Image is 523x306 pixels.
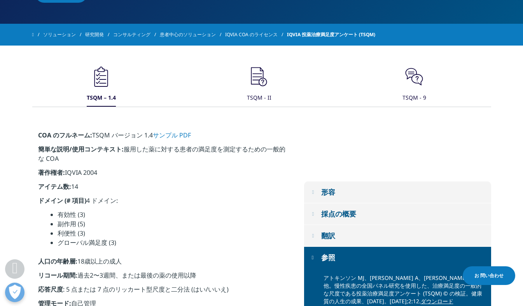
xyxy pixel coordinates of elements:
[246,65,271,107] button: TSQM - II
[304,203,491,225] button: 採点の概要
[324,274,482,305] font: アトキンソン MJ、[PERSON_NAME] A、[PERSON_NAME] SL、他。慢性疾患の全国パネル研究を使用した、治療満足度の一般的な尺度である投薬治療満足度アンケート (TSQM)...
[304,225,491,246] button: 翻訳
[38,168,65,177] strong: 著作権者:
[160,28,225,42] a: 患者中心のソリューション
[401,65,426,107] button: TSQM - 9
[38,131,92,139] strong: COA のフルネーム:
[38,182,71,191] strong: アイテム数:
[463,266,515,285] a: お 問い合わせ
[225,28,287,42] a: IQVIA COA のライセンス
[38,145,124,153] strong: 簡単な説明/使用コンテキスト:
[38,168,287,182] p: IQVIA 2004
[38,271,77,280] strong: リコール期間:
[474,272,504,279] span: お 問い合わせ
[43,28,85,42] a: ソリューション
[38,285,63,294] strong: 応答尺度
[85,28,113,42] a: 研究開発
[38,182,287,196] p: 14
[287,28,375,42] span: IQVIA 投薬治療満足度アンケート (TSQM)
[87,90,116,107] div: TSQM – 1.4
[38,285,287,299] p: : 5 点または 7 点のリッカート型尺度と二分法 (はい/いいえ)
[321,253,335,262] div: 参照
[321,187,335,197] div: 形容
[38,144,287,168] p: 服用した薬に対する患者の満足度を測定するための一般的な COA
[38,130,287,144] p: TSQM バージョン 1.4
[421,297,453,305] a: ダウンロード
[38,196,86,205] strong: ドメイン (# 項目)
[247,90,271,107] div: TSQM - II
[5,283,24,302] button: 優先設定センターを開く
[304,247,491,268] button: 参照
[58,229,287,238] li: 利便性 (3)
[58,219,287,229] li: 副作用 (5)
[38,271,287,285] p: 過去2〜3週間、または最後の薬の使用以降
[304,181,491,203] button: 形容
[86,65,116,107] button: TSQM – 1.4
[58,210,287,219] li: 有効性 (3)
[402,90,426,107] div: TSQM - 9
[153,131,191,139] a: サンプル PDF
[321,209,356,219] div: 採点の概要
[38,257,77,266] strong: 人口の年齢層:
[38,257,122,266] font: 18歳以上の成人
[38,196,287,210] p: 4 ドメイン:
[321,231,335,241] div: 翻訳
[113,28,160,42] a: コンサルティング
[58,238,287,247] li: グローバル満足度 (3)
